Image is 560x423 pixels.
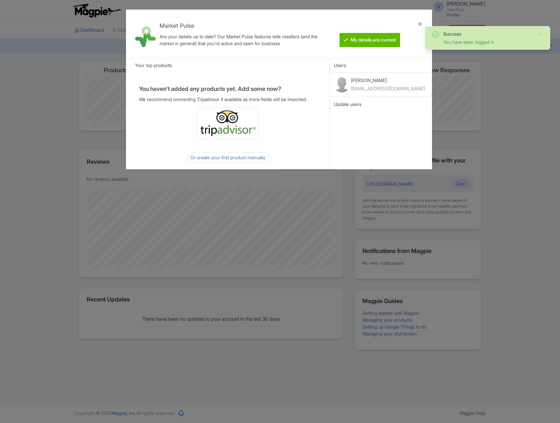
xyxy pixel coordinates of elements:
div: Update users [334,101,428,108]
div: You have been logged in [443,39,533,45]
p: [PERSON_NAME] [351,77,425,84]
img: market_pulse-1-0a5220b3d29e4a0de46fb7534bebe030.svg [135,26,156,47]
img: contact-b11cc6e953956a0c50a2f97983291f06.png [334,77,350,93]
div: Success [443,30,533,37]
img: ta_logo-885a1c64328048f2535e39284ba9d771.png [200,110,256,136]
button: Close [538,30,543,38]
div: Your top products [126,58,330,73]
div: Users [330,58,432,73]
p: We recommend connecting Tripadvisor if available as more fields will be imported. [139,96,317,103]
div: [EMAIL_ADDRESS][DOMAIN_NAME] [351,85,425,92]
h4: Market Pulse [160,23,327,29]
div: Are your details up to date? Our Market Pulse features tells resellers (and the market in general... [160,33,327,47]
div: Or create your first product manually [187,152,268,163]
btn: My details are current [340,33,400,47]
h4: You haven't added any products yet. Add some now? [139,86,317,92]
